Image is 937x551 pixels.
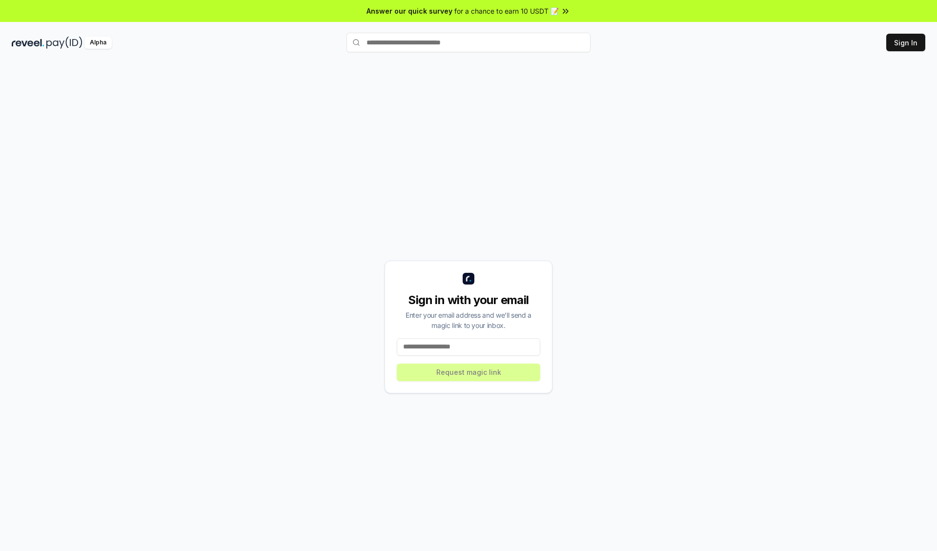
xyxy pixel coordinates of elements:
img: reveel_dark [12,37,44,49]
div: Sign in with your email [397,292,540,308]
img: logo_small [463,273,474,285]
div: Alpha [84,37,112,49]
span: Answer our quick survey [367,6,452,16]
button: Sign In [886,34,925,51]
span: for a chance to earn 10 USDT 📝 [454,6,559,16]
div: Enter your email address and we’ll send a magic link to your inbox. [397,310,540,330]
img: pay_id [46,37,82,49]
